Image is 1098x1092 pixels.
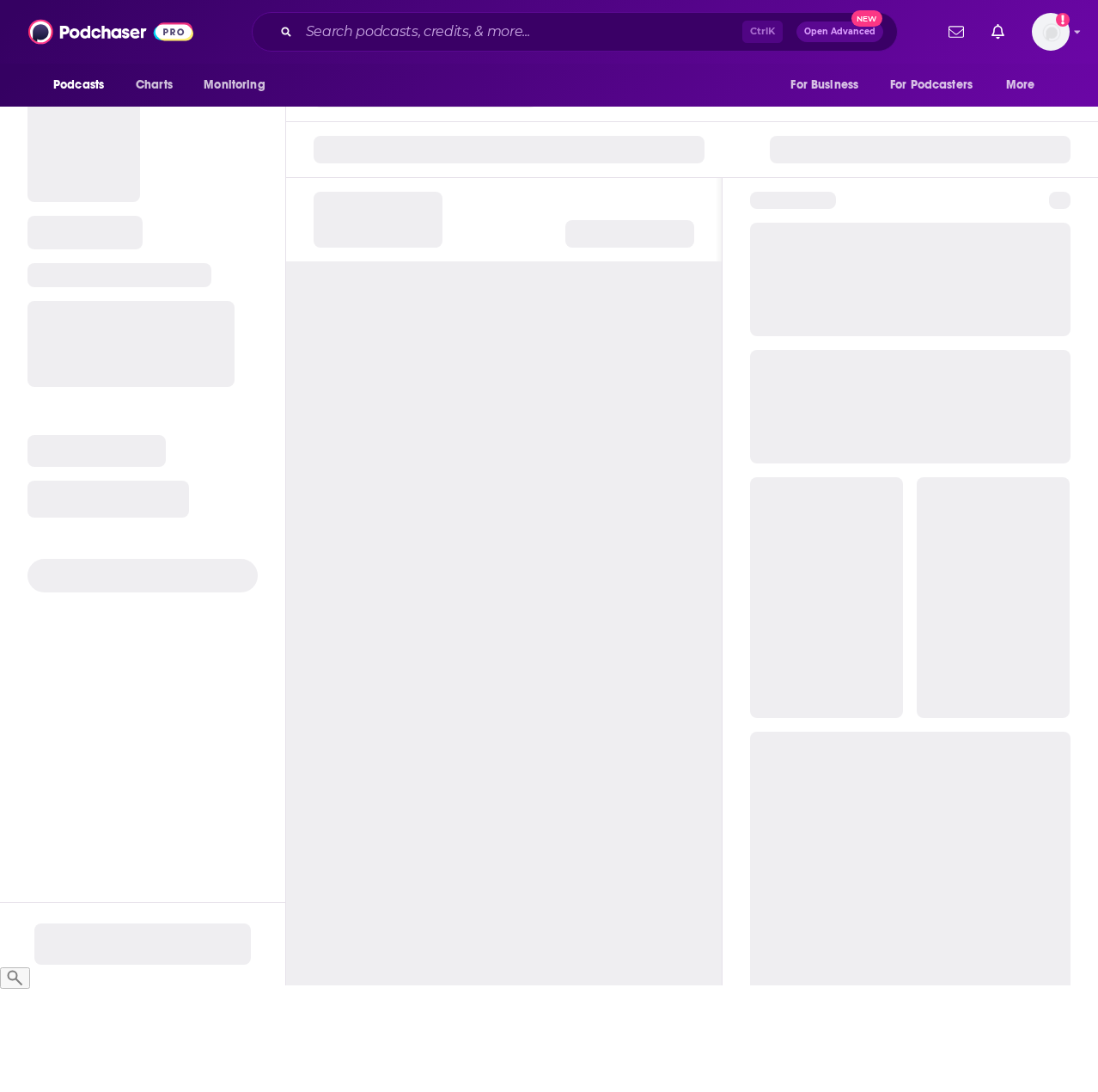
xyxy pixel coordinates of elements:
span: New [851,10,882,27]
div: Search podcasts, credits, & more... [252,12,898,52]
span: Charts [136,73,173,97]
svg: Add a profile image [1056,13,1070,27]
span: Open Advanced [804,28,875,36]
button: Open AdvancedNew [796,21,883,42]
button: Show profile menu [1032,13,1070,51]
img: User Profile [1032,13,1070,51]
span: For Business [790,73,858,97]
a: Show notifications dropdown [985,17,1011,46]
button: open menu [778,69,880,101]
img: Podchaser - Follow, Share and Rate Podcasts [28,15,193,48]
button: open menu [879,69,997,101]
span: Monitoring [204,73,265,97]
span: More [1006,73,1035,97]
input: Search podcasts, credits, & more... [299,18,742,46]
a: Charts [125,69,183,101]
span: Ctrl K [742,21,783,43]
a: Show notifications dropdown [942,17,971,46]
span: Logged in as mmjamo [1032,13,1070,51]
span: Podcasts [53,73,104,97]
button: open menu [41,69,126,101]
button: open menu [192,69,287,101]
span: For Podcasters [890,73,973,97]
button: open menu [994,69,1057,101]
